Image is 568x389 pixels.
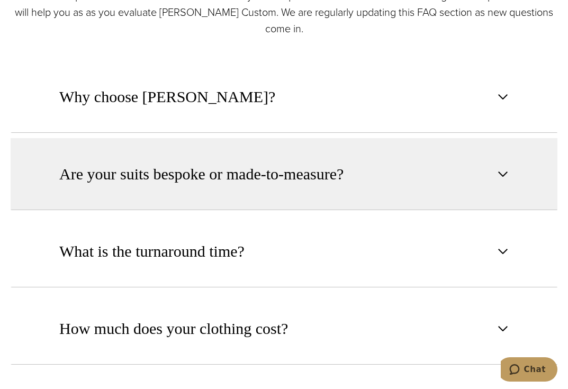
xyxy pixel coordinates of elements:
button: Why choose [PERSON_NAME]? [11,61,557,133]
button: What is the turnaround time? [11,215,557,287]
button: Are your suits bespoke or made-to-measure? [11,138,557,210]
button: How much does your clothing cost? [11,293,557,365]
span: What is the turnaround time? [59,240,245,263]
span: Are your suits bespoke or made-to-measure? [59,162,344,186]
span: Why choose [PERSON_NAME]? [59,85,275,108]
span: How much does your clothing cost? [59,317,288,340]
iframe: Opens a widget where you can chat to one of our agents [501,357,557,384]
